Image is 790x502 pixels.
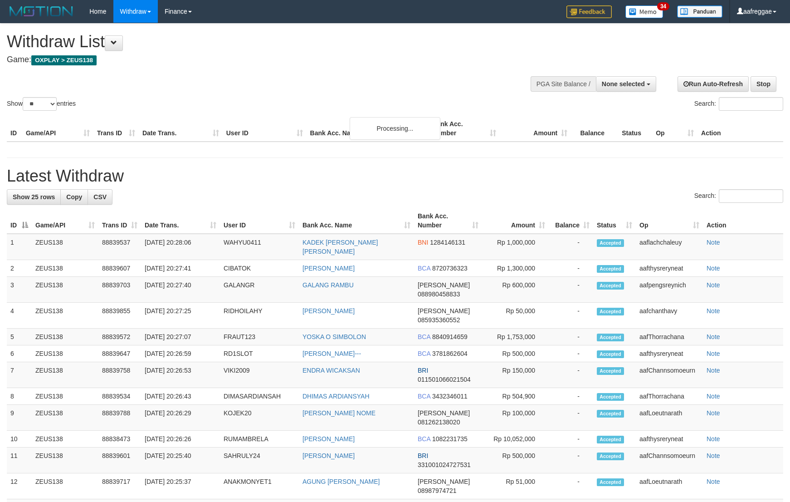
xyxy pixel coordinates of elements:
[302,333,366,340] a: YOSKA O SIMBOLON
[98,345,141,362] td: 88839647
[418,316,460,324] span: Copy 085935360552 to clipboard
[32,362,98,388] td: ZEUS138
[482,234,549,260] td: Rp 1,000,000
[593,208,636,234] th: Status: activate to sort column ascending
[220,388,299,405] td: DIMASARDIANSAH
[302,409,375,417] a: [PERSON_NAME] NOME
[141,388,220,405] td: [DATE] 20:26:43
[13,193,55,201] span: Show 25 rows
[302,307,355,315] a: [PERSON_NAME]
[7,405,32,431] td: 9
[32,473,98,499] td: ZEUS138
[7,260,32,277] td: 2
[98,362,141,388] td: 88839758
[597,453,624,460] span: Accepted
[707,333,720,340] a: Note
[98,208,141,234] th: Trans ID: activate to sort column ascending
[220,329,299,345] td: FRAUT123
[220,208,299,234] th: User ID: activate to sort column ascending
[418,239,428,246] span: BNI
[636,329,703,345] td: aafThorrachana
[141,345,220,362] td: [DATE] 20:26:59
[657,2,669,10] span: 34
[707,435,720,443] a: Note
[719,97,783,111] input: Search:
[32,260,98,277] td: ZEUS138
[220,448,299,473] td: SAHRULY24
[141,260,220,277] td: [DATE] 20:27:41
[7,303,32,329] td: 4
[32,303,98,329] td: ZEUS138
[549,473,593,499] td: -
[223,116,307,142] th: User ID
[571,116,618,142] th: Balance
[697,116,783,142] th: Action
[98,260,141,277] td: 88839607
[549,345,593,362] td: -
[32,345,98,362] td: ZEUS138
[141,431,220,448] td: [DATE] 20:26:26
[707,409,720,417] a: Note
[482,329,549,345] td: Rp 1,753,000
[141,362,220,388] td: [DATE] 20:26:53
[432,435,468,443] span: Copy 1082231735 to clipboard
[141,405,220,431] td: [DATE] 20:26:29
[7,277,32,303] td: 3
[636,448,703,473] td: aafChannsomoeurn
[7,189,61,205] a: Show 25 rows
[482,303,549,329] td: Rp 50,000
[549,208,593,234] th: Balance: activate to sort column ascending
[98,448,141,473] td: 88839601
[482,448,549,473] td: Rp 500,000
[418,452,428,459] span: BRI
[625,5,663,18] img: Button%20Memo.svg
[418,367,428,374] span: BRI
[602,80,645,88] span: None selected
[7,55,517,64] h4: Game:
[432,265,468,272] span: Copy 8720736323 to clipboard
[141,303,220,329] td: [DATE] 20:27:25
[418,409,470,417] span: [PERSON_NAME]
[636,345,703,362] td: aafthysreryneat
[432,350,468,357] span: Copy 3781862604 to clipboard
[482,345,549,362] td: Rp 500,000
[7,448,32,473] td: 11
[7,33,517,51] h1: Withdraw List
[566,5,612,18] img: Feedback.jpg
[7,208,32,234] th: ID: activate to sort column descending
[596,76,656,92] button: None selected
[677,5,722,18] img: panduan.png
[93,193,107,201] span: CSV
[7,362,32,388] td: 7
[7,97,76,111] label: Show entries
[432,393,468,400] span: Copy 3432346011 to clipboard
[482,405,549,431] td: Rp 100,000
[636,473,703,499] td: aafLoeutnarath
[302,393,370,400] a: DHIMAS ARDIANSYAH
[549,329,593,345] td: -
[418,290,460,298] span: Copy 088980458833 to clipboard
[719,189,783,203] input: Search:
[307,116,429,142] th: Bank Acc. Name
[636,405,703,431] td: aafLoeutnarath
[98,405,141,431] td: 88839788
[430,239,465,246] span: Copy 1284146131 to clipboard
[418,461,471,468] span: Copy 331001024727531 to clipboard
[32,388,98,405] td: ZEUS138
[139,116,223,142] th: Date Trans.
[482,431,549,448] td: Rp 10,052,000
[549,405,593,431] td: -
[636,388,703,405] td: aafThorrachana
[220,303,299,329] td: RIDHOILAHY
[707,265,720,272] a: Note
[418,265,430,272] span: BCA
[7,473,32,499] td: 12
[597,265,624,273] span: Accepted
[141,234,220,260] td: [DATE] 20:28:06
[549,431,593,448] td: -
[302,452,355,459] a: [PERSON_NAME]
[429,116,500,142] th: Bank Acc. Number
[694,97,783,111] label: Search:
[98,277,141,303] td: 88839703
[98,473,141,499] td: 88839717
